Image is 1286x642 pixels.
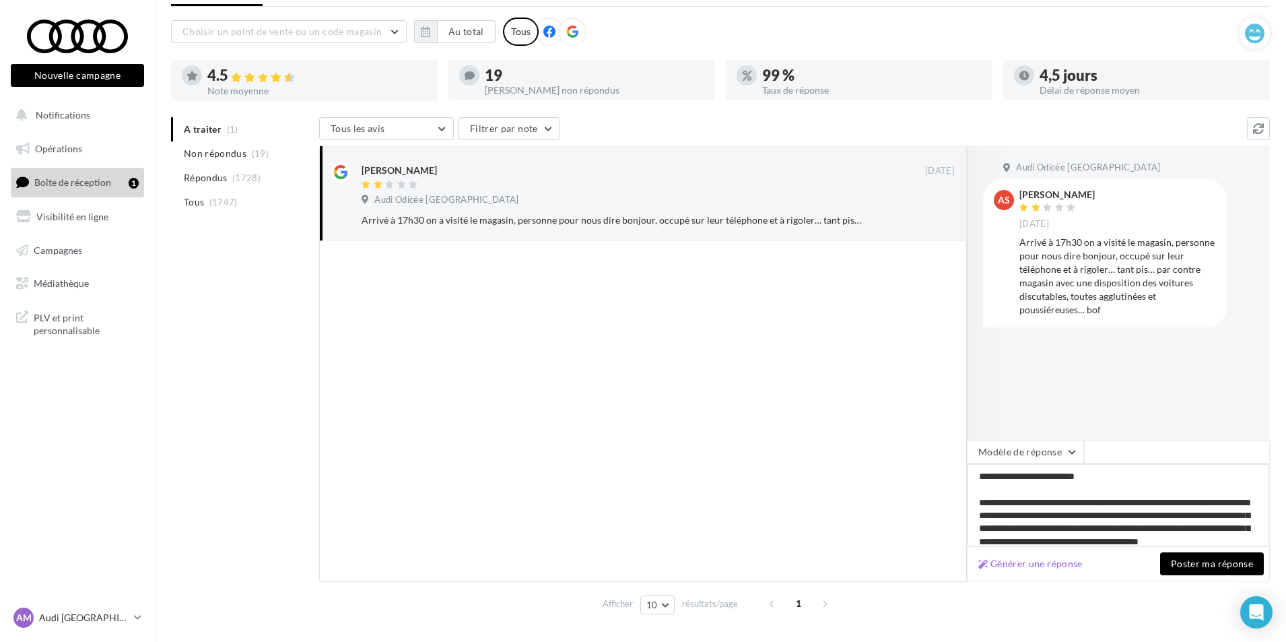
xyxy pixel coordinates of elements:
button: Poster ma réponse [1160,552,1264,575]
div: Délai de réponse moyen [1040,86,1259,95]
a: AM Audi [GEOGRAPHIC_DATA] [11,605,144,631]
div: [PERSON_NAME] [362,164,437,177]
span: PLV et print personnalisable [34,309,139,338]
div: 1 [129,178,139,189]
span: Répondus [184,171,228,185]
a: Médiathèque [8,269,147,298]
button: Générer une réponse [973,556,1088,572]
button: Nouvelle campagne [11,64,144,87]
a: PLV et print personnalisable [8,303,147,343]
span: Non répondus [184,147,246,160]
button: Au total [437,20,496,43]
span: [DATE] [925,165,955,177]
div: Arrivé à 17h30 on a visité le magasin, personne pour nous dire bonjour, occupé sur leur téléphone... [1019,236,1216,317]
p: Audi [GEOGRAPHIC_DATA] [39,611,129,624]
span: Campagnes [34,244,82,255]
a: Boîte de réception1 [8,168,147,197]
span: Afficher [603,598,633,610]
div: [PERSON_NAME] [1019,190,1095,199]
button: Au total [414,20,496,43]
div: 19 [485,68,704,83]
span: résultats/page [682,598,738,610]
div: Taux de réponse [762,86,982,95]
span: Audi Odicée [GEOGRAPHIC_DATA] [374,194,518,206]
button: Modèle de réponse [967,441,1084,463]
span: Boîte de réception [34,176,111,188]
a: Campagnes [8,236,147,265]
div: Open Intercom Messenger [1240,596,1273,629]
span: 10 [646,600,658,610]
a: Opérations [8,135,147,163]
div: [PERSON_NAME] non répondus [485,86,704,95]
span: 1 [788,593,809,614]
span: (1747) [209,197,238,207]
div: 4,5 jours [1040,68,1259,83]
button: Choisir un point de vente ou un code magasin [171,20,407,43]
span: Opérations [35,143,82,154]
span: [DATE] [1019,218,1049,230]
span: Choisir un point de vente ou un code magasin [182,26,382,37]
span: Visibilité en ligne [36,211,108,222]
button: Filtrer par note [459,117,560,140]
button: Tous les avis [319,117,454,140]
a: Visibilité en ligne [8,203,147,231]
span: Notifications [36,109,90,121]
span: (1728) [232,172,261,183]
button: Notifications [8,101,141,129]
span: Tous les avis [331,123,385,134]
span: AM [16,611,32,624]
span: AS [998,193,1010,207]
span: Tous [184,195,204,209]
span: Audi Odicée [GEOGRAPHIC_DATA] [1016,162,1160,174]
div: Tous [503,18,539,46]
button: 10 [640,596,675,614]
div: Arrivé à 17h30 on a visité le magasin, personne pour nous dire bonjour, occupé sur leur téléphone... [362,214,867,227]
div: 4.5 [207,68,427,84]
div: Note moyenne [207,86,427,96]
span: Médiathèque [34,278,89,289]
span: (19) [252,148,269,159]
div: 99 % [762,68,982,83]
